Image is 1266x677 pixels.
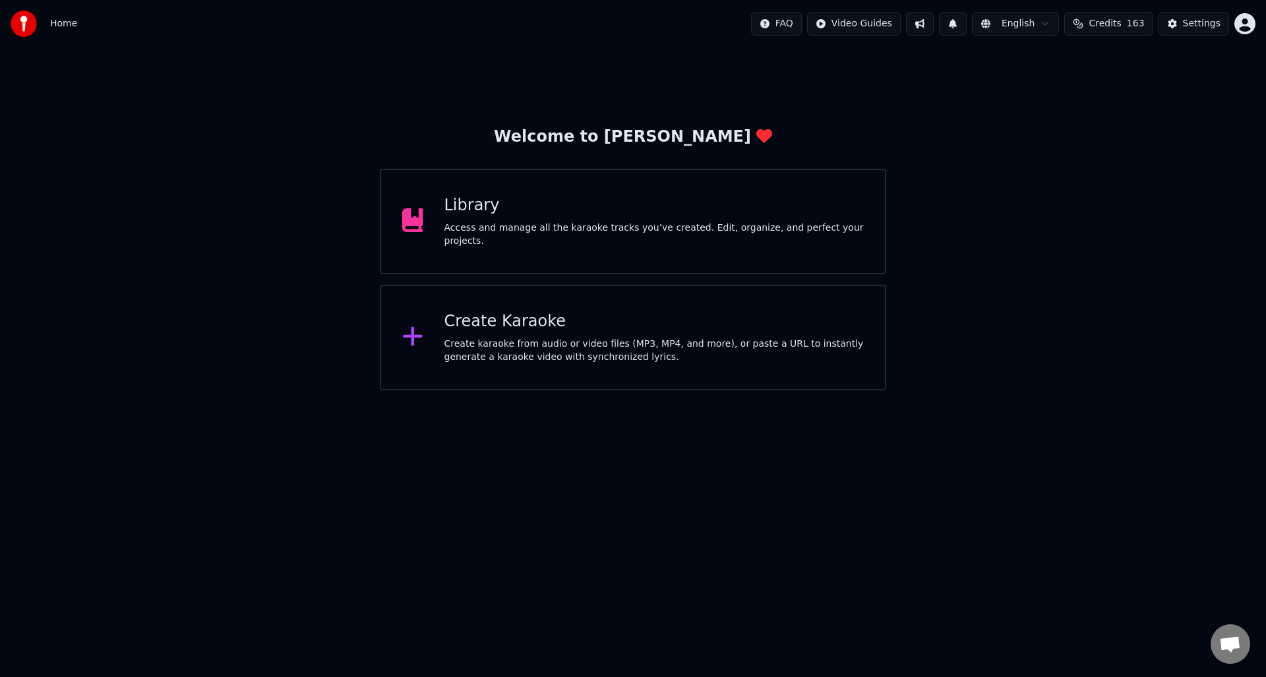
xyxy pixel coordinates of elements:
button: Settings [1159,12,1229,36]
div: Create karaoke from audio or video files (MP3, MP4, and more), or paste a URL to instantly genera... [444,338,864,364]
div: Create Karaoke [444,311,864,332]
span: Home [50,17,77,30]
button: Video Guides [807,12,901,36]
span: Credits [1089,17,1121,30]
button: Credits163 [1064,12,1153,36]
div: Settings [1183,17,1221,30]
div: Library [444,195,864,216]
span: 163 [1127,17,1145,30]
div: Welcome to [PERSON_NAME] [494,127,772,148]
div: Access and manage all the karaoke tracks you’ve created. Edit, organize, and perfect your projects. [444,221,864,248]
img: youka [11,11,37,37]
a: Open chat [1211,624,1250,664]
button: FAQ [751,12,802,36]
nav: breadcrumb [50,17,77,30]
